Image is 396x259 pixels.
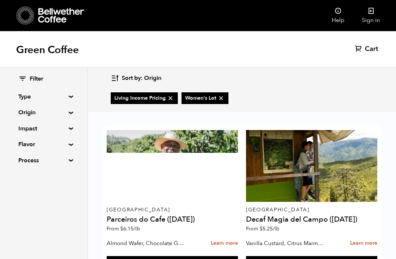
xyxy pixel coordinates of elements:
span: From [246,225,279,232]
p: [GEOGRAPHIC_DATA] [246,207,377,212]
a: Learn more [350,236,377,251]
a: Cart [355,45,380,53]
bdi: 5.25 [260,225,279,232]
h4: Decaf Magia del Campo ([DATE]) [246,216,377,223]
span: Living Income Pricing [114,95,174,102]
span: $ [120,225,123,232]
p: [GEOGRAPHIC_DATA] [107,207,238,212]
button: Sort by: Origin [111,70,161,87]
summary: Process [18,156,69,165]
h1: Green Coffee [16,43,79,56]
span: Sort by: Origin [122,74,161,82]
summary: Origin [18,108,69,117]
summary: Type [18,92,69,101]
summary: Flavor [18,140,69,149]
span: From [107,225,140,232]
span: /lb [133,225,140,232]
bdi: 6.15 [120,225,140,232]
span: Filter [30,75,43,83]
span: /lb [273,225,279,232]
a: Learn more [211,236,238,251]
p: Almond Wafer, Chocolate Ganache, Bing Cherry [107,238,186,249]
summary: Impact [18,124,69,133]
span: Women's Lot [185,95,225,102]
span: Cart [365,45,378,53]
p: Vanilla Custard, Citrus Marmalade, Caramel [246,238,325,249]
h4: Parceiros do Cafe ([DATE]) [107,216,238,223]
span: $ [260,225,263,232]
